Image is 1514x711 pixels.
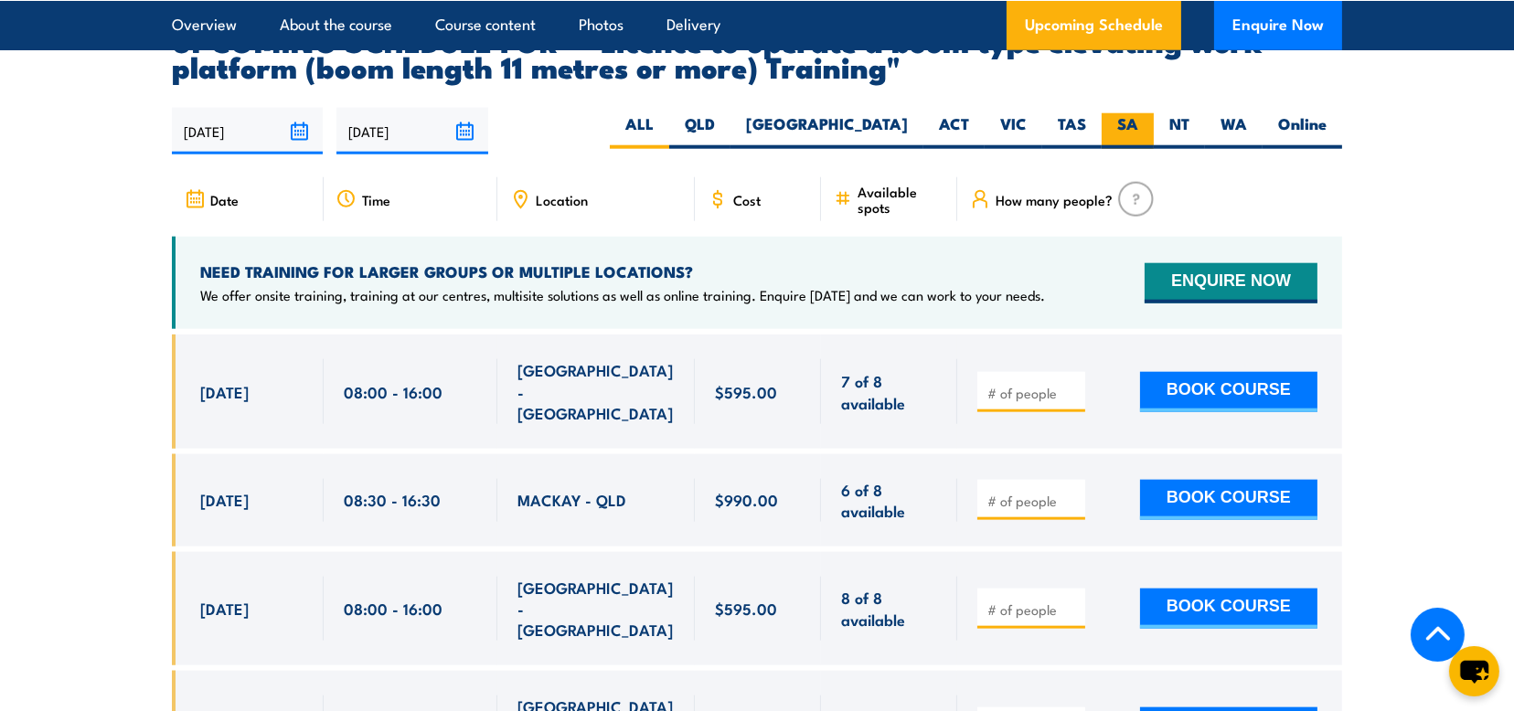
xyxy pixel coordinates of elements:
label: QLD [669,113,730,149]
span: [DATE] [200,598,249,619]
label: Online [1263,113,1342,149]
input: To date [336,108,487,154]
label: SA [1102,113,1154,149]
span: Date [210,192,239,207]
label: [GEOGRAPHIC_DATA] [730,113,923,149]
span: 08:30 - 16:30 [344,489,441,510]
span: [DATE] [200,381,249,402]
button: ENQUIRE NOW [1145,263,1317,303]
button: BOOK COURSE [1140,589,1317,629]
label: ALL [610,113,669,149]
span: [GEOGRAPHIC_DATA] - [GEOGRAPHIC_DATA] [517,359,675,423]
span: $595.00 [715,381,777,402]
input: # of people [987,492,1079,510]
span: MACKAY - QLD [517,489,626,510]
span: Location [536,192,588,207]
label: NT [1154,113,1205,149]
label: WA [1205,113,1263,149]
span: 8 of 8 available [841,587,937,630]
span: $595.00 [715,598,777,619]
span: Time [362,192,390,207]
span: Cost [733,192,761,207]
span: [DATE] [200,489,249,510]
button: chat-button [1449,646,1499,696]
button: BOOK COURSE [1140,480,1317,520]
p: We offer onsite training, training at our centres, multisite solutions as well as online training... [200,286,1045,304]
span: How many people? [996,192,1113,207]
input: # of people [987,600,1079,619]
label: VIC [985,113,1042,149]
label: ACT [923,113,985,149]
span: Available spots [858,184,944,215]
label: TAS [1042,113,1102,149]
input: # of people [987,384,1079,402]
span: [GEOGRAPHIC_DATA] - [GEOGRAPHIC_DATA] [517,577,675,641]
span: 08:00 - 16:00 [344,381,442,402]
input: From date [172,108,323,154]
h4: NEED TRAINING FOR LARGER GROUPS OR MULTIPLE LOCATIONS? [200,261,1045,281]
span: 7 of 8 available [841,370,937,413]
button: BOOK COURSE [1140,372,1317,412]
h2: UPCOMING SCHEDULE FOR - "Licence to operate a boom type elevating work platform (boom length 11 m... [172,27,1342,79]
span: 6 of 8 available [841,479,937,522]
span: $990.00 [715,489,778,510]
span: 08:00 - 16:00 [344,598,442,619]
